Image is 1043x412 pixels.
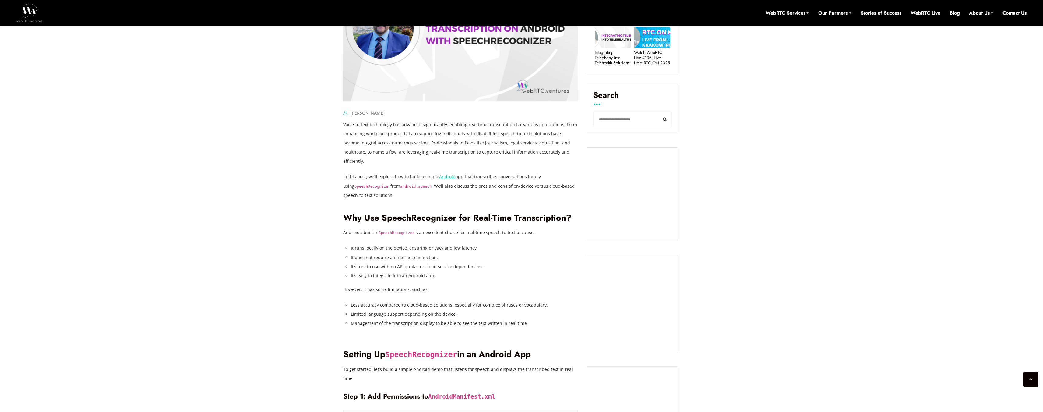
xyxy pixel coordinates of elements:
[343,213,578,223] h2: Why Use SpeechRecognizer for Real-Time Transcription?
[343,285,578,294] p: However, it has some limitations, such as:
[439,174,456,179] a: Android
[593,91,672,105] label: Search
[354,184,390,189] code: SpeechRecognizer
[818,10,851,16] a: Our Partners
[351,319,578,328] li: Management of the transcription display to be able to see the text written in real time
[658,112,672,127] button: Search
[351,271,578,280] li: It’s easy to integrate into an Android app.
[950,10,960,16] a: Blog
[351,310,578,319] li: Limited language support depending on the device.
[593,154,672,235] iframe: Embedded CTA
[861,10,901,16] a: Stories of Success
[351,243,578,253] li: It runs locally on the device, ensuring privacy and low latency.
[911,10,940,16] a: WebRTC Live
[343,172,578,200] p: In this post, we’ll explore how to build a simple app that transcribes conversations locally usin...
[634,50,670,65] a: Watch WebRTC Live #105: Live from RTC.ON 2025
[385,350,457,359] code: SpeechRecognizer
[428,393,495,400] code: AndroidManifest.xml
[351,262,578,271] li: It’s free to use with no API quotas or cloud service dependencies.
[350,110,385,116] a: [PERSON_NAME]
[766,10,809,16] a: WebRTC Services
[351,300,578,310] li: Less accuracy compared to cloud-based solutions, especially for complex phrases or vocabulary.
[351,253,578,262] li: It does not require an internet connection.
[343,392,578,400] h3: Step 1: Add Permissions to
[343,349,578,360] h2: Setting Up in an Android App
[343,365,578,383] p: To get started, let’s build a simple Android demo that listens for speech and displays the transc...
[343,228,578,237] p: Android’s built-in is an excellent choice for real-time speech-to-text because:
[343,120,578,166] p: Voice-to-text technology has advanced significantly, enabling real-time transcription for various...
[595,50,631,65] a: Integrating Telephony into Telehealth Solutions
[593,261,672,346] iframe: Embedded CTA
[379,231,414,235] code: SpeechRecognizer
[400,184,432,189] code: android.speech
[16,4,42,22] img: WebRTC.ventures
[1002,10,1027,16] a: Contact Us
[969,10,993,16] a: About Us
